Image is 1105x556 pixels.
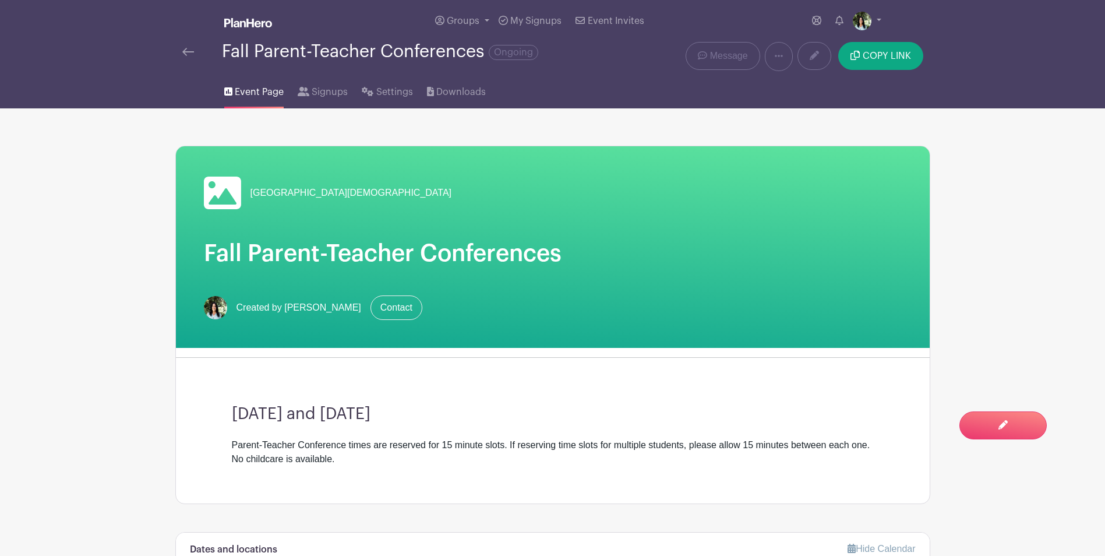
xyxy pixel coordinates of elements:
[848,544,915,554] a: Hide Calendar
[222,42,538,61] div: Fall Parent-Teacher Conferences
[204,296,227,319] img: ICS%20Faculty%20Staff%20Headshots%202024-2025-42.jpg
[204,240,902,268] h1: Fall Parent-Teacher Conferences
[588,16,644,26] span: Event Invites
[250,186,452,200] span: [GEOGRAPHIC_DATA][DEMOGRAPHIC_DATA]
[686,42,760,70] a: Message
[190,544,277,555] h6: Dates and locations
[370,295,422,320] a: Contact
[710,49,748,63] span: Message
[853,12,871,30] img: ICS%20Faculty%20Staff%20Headshots%202024-2025-42.jpg
[362,71,412,108] a: Settings
[224,71,284,108] a: Event Page
[312,85,348,99] span: Signups
[236,301,361,315] span: Created by [PERSON_NAME]
[489,45,538,60] span: Ongoing
[376,85,413,99] span: Settings
[838,42,923,70] button: COPY LINK
[510,16,562,26] span: My Signups
[232,404,874,424] h3: [DATE] and [DATE]
[863,51,911,61] span: COPY LINK
[447,16,479,26] span: Groups
[298,71,348,108] a: Signups
[436,85,486,99] span: Downloads
[182,48,194,56] img: back-arrow-29a5d9b10d5bd6ae65dc969a981735edf675c4d7a1fe02e03b50dbd4ba3cdb55.svg
[224,18,272,27] img: logo_white-6c42ec7e38ccf1d336a20a19083b03d10ae64f83f12c07503d8b9e83406b4c7d.svg
[427,71,486,108] a: Downloads
[235,85,284,99] span: Event Page
[232,438,874,466] div: Parent-Teacher Conference times are reserved for 15 minute slots. If reserving time slots for mul...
